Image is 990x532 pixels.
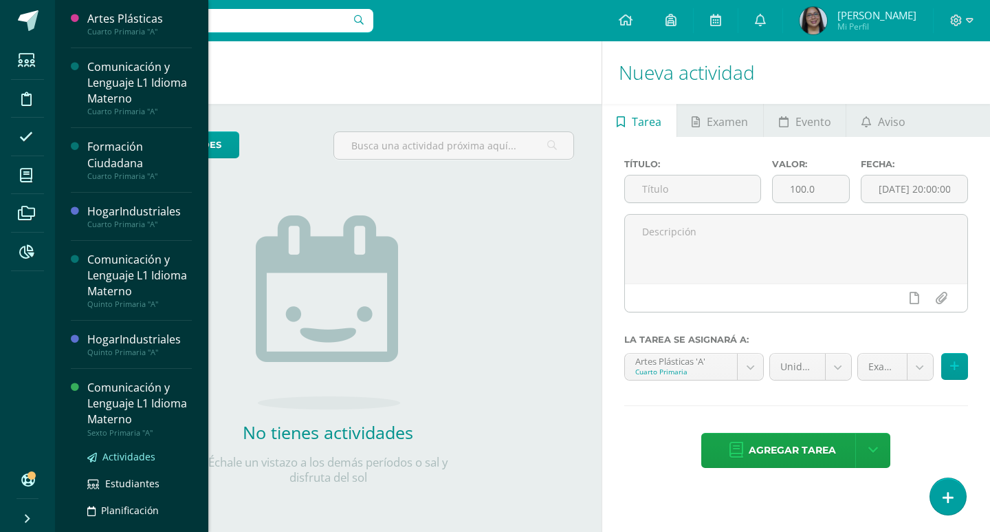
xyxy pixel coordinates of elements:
div: Artes Plásticas [87,11,192,27]
div: Cuarto Primaria "A" [87,171,192,181]
a: Estudiantes [87,476,192,491]
div: HogarIndustriales [87,204,192,220]
span: Tarea [632,105,661,138]
a: Planificación [87,502,192,518]
div: Artes Plásticas 'A' [635,354,727,367]
span: Evento [795,105,831,138]
h1: Actividades [71,41,585,104]
a: Evento [764,104,846,137]
a: Comunicación y Lenguaje L1 Idioma MaternoCuarto Primaria "A" [87,59,192,116]
input: Busca un usuario... [64,9,373,32]
span: Aviso [878,105,905,138]
img: no_activities.png [256,215,400,409]
a: Actividades [87,449,192,465]
a: Examen [677,104,763,137]
a: Formación CiudadanaCuarto Primaria "A" [87,139,192,180]
span: Unidad 3 [780,354,814,380]
a: Artes PlásticasCuarto Primaria "A" [87,11,192,36]
span: Planificación [101,504,159,517]
div: Cuarto Primaria "A" [87,27,192,36]
div: HogarIndustriales [87,332,192,348]
div: Cuarto Primaria "A" [87,220,192,229]
label: La tarea se asignará a: [624,334,968,345]
label: Título: [624,159,761,169]
a: Aviso [846,104,920,137]
img: 57f8203d49280542915512b9ff47d106.png [800,7,827,34]
a: Examen (30.0pts) [858,354,933,380]
span: Examen (30.0pts) [868,354,896,380]
a: HogarIndustrialesCuarto Primaria "A" [87,204,192,229]
span: Estudiantes [105,477,159,490]
input: Título [625,175,760,202]
span: Agregar tarea [749,434,836,467]
label: Fecha: [861,159,968,169]
span: Mi Perfil [837,21,916,32]
span: [PERSON_NAME] [837,8,916,22]
div: Quinto Primaria "A" [87,299,192,309]
a: Tarea [602,104,676,137]
div: Comunicación y Lenguaje L1 Idioma Materno [87,59,192,107]
a: Artes Plásticas 'A'Cuarto Primaria [625,354,764,380]
div: Quinto Primaria "A" [87,348,192,357]
h2: No tienes actividades [190,421,465,444]
span: Examen [707,105,748,138]
p: Échale un vistazo a los demás períodos o sal y disfruta del sol [190,455,465,485]
input: Fecha de entrega [861,175,967,202]
input: Busca una actividad próxima aquí... [334,132,573,159]
div: Comunicación y Lenguaje L1 Idioma Materno [87,380,192,427]
div: Formación Ciudadana [87,139,192,171]
div: Comunicación y Lenguaje L1 Idioma Materno [87,252,192,299]
div: Cuarto Primaria [635,367,727,376]
h1: Nueva actividad [619,41,973,104]
a: Comunicación y Lenguaje L1 Idioma MaternoSexto Primaria "A" [87,380,192,437]
div: Cuarto Primaria "A" [87,107,192,116]
div: Sexto Primaria "A" [87,428,192,438]
a: HogarIndustrialesQuinto Primaria "A" [87,332,192,357]
span: Actividades [102,450,155,463]
a: Unidad 3 [770,354,850,380]
a: Comunicación y Lenguaje L1 Idioma MaternoQuinto Primaria "A" [87,252,192,309]
input: Puntos máximos [773,175,849,202]
label: Valor: [772,159,850,169]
